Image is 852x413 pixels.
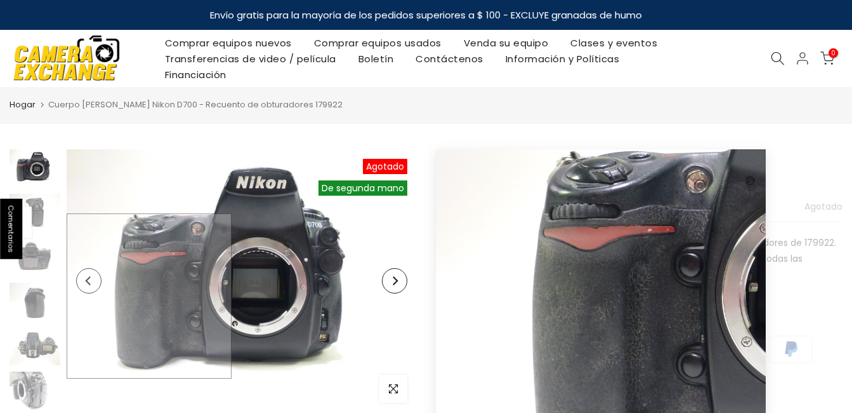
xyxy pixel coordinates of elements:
[10,149,60,187] img: Cuerpo de cámara Nikon D700 - Cuenta de obturadores 179922 cámaras digitales - Cámaras réflex dig...
[436,365,483,396] img: Shopify Pay
[436,334,483,365] img: sincronía
[820,51,834,65] a: 0
[767,334,815,365] img: PayPal
[347,51,405,67] a: Boletín
[303,35,452,51] a: Comprar equipos usados
[76,268,102,294] button: Anterior
[382,268,407,294] button: Próximo
[530,334,578,365] img: Expreso americano
[693,269,734,280] button: Leer más
[154,67,237,83] a: Financiación
[10,238,60,276] img: Cuerpo de cámara Nikon D700 - Cuenta de obturadores 179922 cámaras digitales - Cámaras réflex dig...
[10,372,60,410] img: Cuerpo de cámara Nikon D700 - Cuenta de obturadores 179922 cámaras digitales - Cámaras réflex dig...
[10,327,60,365] img: Cuerpo de cámara Nikon D700 - Cuenta de obturadores 179922 cámaras digitales - Cámaras réflex dig...
[719,334,767,365] img: maestro
[48,98,343,111] span: Cuerpo [PERSON_NAME] Nikon D700 - Recuento de obturadores 179922
[10,194,60,232] img: Cuerpo de cámara Nikon D700 - Cuenta de obturadores 179922 cámaras digitales - Cámaras réflex dig...
[436,199,497,215] div: $229.99
[804,200,842,213] span: Agotado
[10,283,60,321] img: Cuerpo de cámara Nikon D700 - Cuenta de obturadores 179922 cámaras digitales - Cámaras réflex dig...
[560,35,669,51] a: Clases y eventos
[829,48,838,58] span: 0
[67,149,417,412] img: Cuerpo de cámara Nikon D700 - Cuenta de obturadores 179922 cámaras digitales - Cámaras réflex dig...
[625,334,672,365] img: descubrir
[436,236,836,281] font: Este es un cuerpo [PERSON_NAME] Nikon D700 con un recuento de obturadores de 179922. Esta cámara ...
[577,334,625,365] img: Apple Pay
[405,51,495,67] a: Contáctenos
[483,334,530,365] img: Pagos de Amazon
[672,334,720,365] img: Google Pay
[154,35,303,51] a: Comprar equipos nuevos
[210,8,642,22] strong: Envío gratis para la mayoría de los pedidos superiores a $ 100 - EXCLUYE granadas de humo
[10,98,36,111] a: Hogar
[452,35,560,51] a: Venda su equipo
[154,51,347,67] a: Transferencias de video / película
[436,149,843,186] h1: Cuerpo [PERSON_NAME] Nikon D700 - Recuento de obturadores 179922
[483,365,530,396] img: visado
[494,51,631,67] a: Información y Políticas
